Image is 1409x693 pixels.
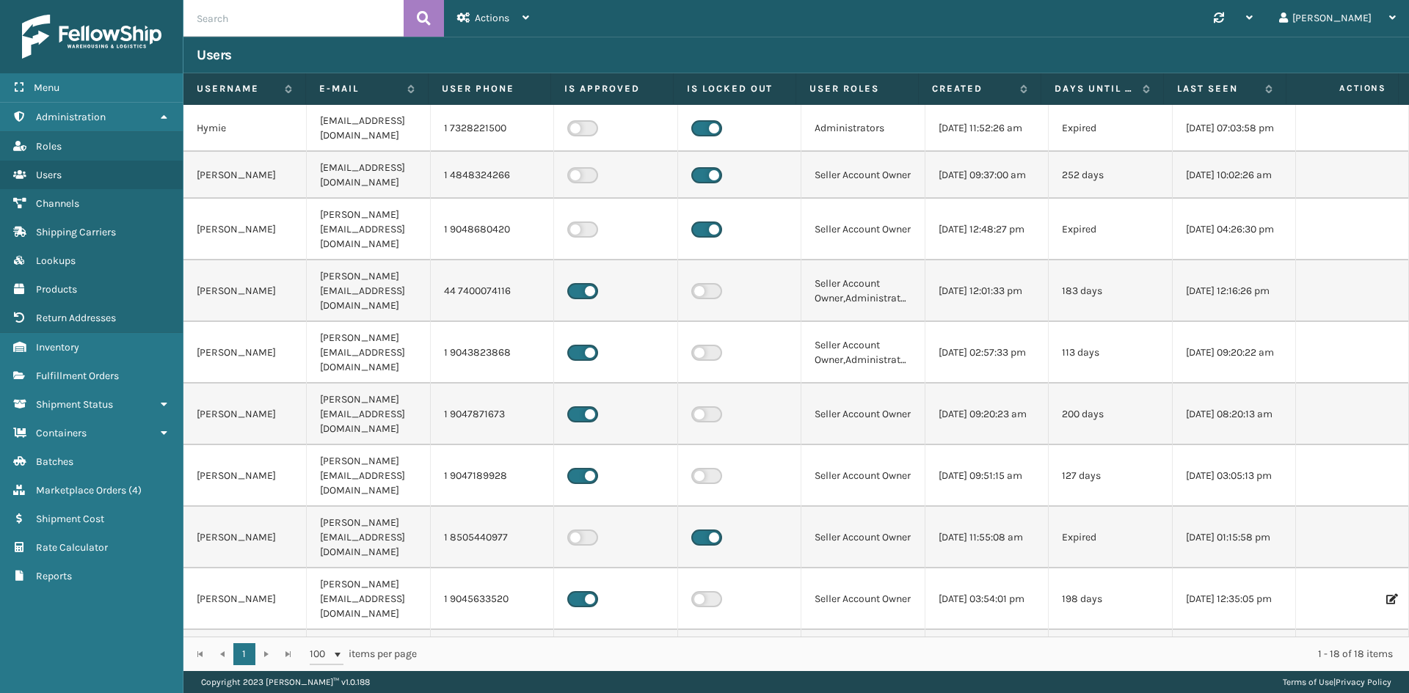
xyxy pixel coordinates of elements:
span: items per page [310,643,417,665]
td: [PERSON_NAME] [183,322,307,384]
td: [PERSON_NAME] [183,199,307,260]
td: Expired [1049,105,1172,152]
td: Seller Account Owner,Administrators [801,260,925,322]
td: Seller Account Owner [801,384,925,445]
a: Privacy Policy [1336,677,1391,687]
td: Hymie [183,105,307,152]
td: 200 days [1049,384,1172,445]
td: Seller Account Owner [801,152,925,199]
label: Username [197,82,277,95]
span: Reports [36,570,72,582]
p: Copyright 2023 [PERSON_NAME]™ v 1.0.188 [201,671,370,693]
td: 1 9045633520 [431,568,554,630]
span: 100 [310,647,332,661]
label: User Roles [809,82,905,95]
td: 127 days [1049,445,1172,507]
td: [DATE] 12:48:27 pm [925,199,1049,260]
td: 1 7328221500 [431,105,554,152]
td: [DATE] 02:57:33 pm [925,322,1049,384]
td: 183 days [1049,260,1172,322]
label: Last Seen [1177,82,1258,95]
td: [PERSON_NAME] [183,568,307,630]
td: [DATE] 01:15:58 pm [1173,507,1296,568]
a: 1 [233,643,255,665]
td: 44 7400074116 [431,260,554,322]
td: [EMAIL_ADDRESS][DOMAIN_NAME] [307,105,430,152]
label: Created [932,82,1013,95]
span: Batches [36,455,73,468]
td: Seller Account Owner [801,630,925,692]
td: [DATE] 09:37:00 am [925,152,1049,199]
div: | [1283,671,1391,693]
span: Channels [36,197,79,210]
img: logo [22,15,161,59]
span: Administration [36,111,106,123]
td: [PERSON_NAME] [183,445,307,507]
td: 1 9047871673 [431,384,554,445]
td: 1 8633700699 [431,630,554,692]
td: [DATE] 12:16:26 pm [1173,260,1296,322]
span: Shipping Carriers [36,226,116,238]
td: [PERSON_NAME][EMAIL_ADDRESS][DOMAIN_NAME] [307,260,430,322]
span: Products [36,283,77,296]
td: 1 4848324266 [431,152,554,199]
span: Shipment Status [36,398,113,411]
td: [DATE] 09:51:15 am [925,445,1049,507]
td: [DATE] 12:01:33 pm [925,260,1049,322]
td: Seller Account Owner [801,507,925,568]
span: Rate Calculator [36,541,108,554]
td: [DATE] 09:20:23 am [925,384,1049,445]
span: Users [36,169,62,181]
td: [PERSON_NAME] [183,630,307,692]
span: Menu [34,81,59,94]
td: Administrators [801,105,925,152]
h3: Users [197,46,232,64]
td: [PERSON_NAME] [183,384,307,445]
td: 1 9043823868 [431,322,554,384]
td: [PERSON_NAME][EMAIL_ADDRESS][DOMAIN_NAME] [307,568,430,630]
a: Terms of Use [1283,677,1333,687]
td: [PERSON_NAME][EMAIL_ADDRESS][DOMAIN_NAME] [307,630,430,692]
i: Edit [1386,594,1395,604]
span: Fulfillment Orders [36,370,119,382]
span: Actions [1291,76,1395,100]
td: Seller Account Owner [801,445,925,507]
td: [DATE] 07:03:58 pm [1173,105,1296,152]
label: Is Locked Out [687,82,782,95]
td: 113 days [1049,322,1172,384]
td: Expired [1049,507,1172,568]
td: [DATE] 04:26:30 pm [1173,199,1296,260]
span: Lookups [36,254,76,267]
span: Roles [36,140,62,153]
div: 1 - 18 of 18 items [437,647,1393,661]
td: [PERSON_NAME] [183,507,307,568]
td: [EMAIL_ADDRESS][DOMAIN_NAME] [307,152,430,199]
td: [DATE] 09:20:22 am [1173,322,1296,384]
td: [PERSON_NAME][EMAIL_ADDRESS][DOMAIN_NAME] [307,507,430,568]
td: 1 9047189928 [431,445,554,507]
td: [DATE] 03:42:38 pm [925,630,1049,692]
td: [PERSON_NAME][EMAIL_ADDRESS][DOMAIN_NAME] [307,322,430,384]
td: [PERSON_NAME] [183,260,307,322]
td: [DATE] 04:55:10 pm [1173,630,1296,692]
td: Seller Account Owner,Administrators [801,322,925,384]
td: [DATE] 10:02:26 am [1173,152,1296,199]
label: Days until password expires [1055,82,1135,95]
td: [PERSON_NAME][EMAIL_ADDRESS][DOMAIN_NAME] [307,384,430,445]
span: Marketplace Orders [36,484,126,496]
td: Seller Account Owner [801,199,925,260]
td: Expired [1049,630,1172,692]
span: Shipment Cost [36,513,104,525]
span: Inventory [36,341,79,353]
td: [PERSON_NAME] [183,152,307,199]
td: [DATE] 11:55:08 am [925,507,1049,568]
td: 1 9048680420 [431,199,554,260]
label: E-mail [319,82,400,95]
td: 252 days [1049,152,1172,199]
label: User phone [442,82,537,95]
td: [PERSON_NAME][EMAIL_ADDRESS][DOMAIN_NAME] [307,199,430,260]
td: [PERSON_NAME][EMAIL_ADDRESS][DOMAIN_NAME] [307,445,430,507]
td: Expired [1049,199,1172,260]
td: [DATE] 08:20:13 am [1173,384,1296,445]
span: Actions [475,12,509,24]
